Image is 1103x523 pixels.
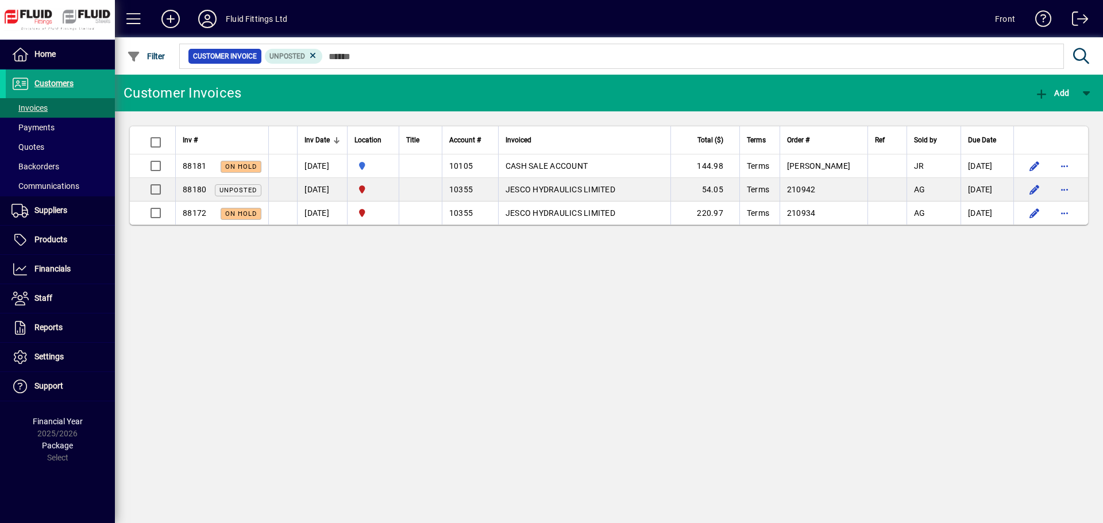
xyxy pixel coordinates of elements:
[6,157,115,176] a: Backorders
[6,372,115,401] a: Support
[1055,180,1074,199] button: More options
[1032,83,1072,103] button: Add
[183,208,206,218] span: 88172
[34,293,52,303] span: Staff
[193,51,257,62] span: Customer Invoice
[1027,2,1052,40] a: Knowledge Base
[127,52,165,61] span: Filter
[6,176,115,196] a: Communications
[787,134,809,146] span: Order #
[354,183,392,196] span: CHRISTCHURCH
[34,323,63,332] span: Reports
[506,134,531,146] span: Invoiced
[304,134,340,146] div: Inv Date
[995,10,1015,28] div: Front
[1035,88,1069,98] span: Add
[6,196,115,225] a: Suppliers
[449,134,481,146] span: Account #
[1025,180,1044,199] button: Edit
[406,134,435,146] div: Title
[183,134,261,146] div: Inv #
[354,160,392,172] span: AUCKLAND
[506,185,615,194] span: JESCO HYDRAULICS LIMITED
[34,381,63,390] span: Support
[11,123,55,132] span: Payments
[747,161,769,171] span: Terms
[961,154,1013,178] td: [DATE]
[914,208,925,218] span: AG
[226,10,287,28] div: Fluid Fittings Ltd
[6,284,115,313] a: Staff
[787,134,861,146] div: Order #
[34,206,67,215] span: Suppliers
[6,226,115,254] a: Products
[449,208,473,218] span: 10355
[1055,157,1074,175] button: More options
[875,134,885,146] span: Ref
[6,118,115,137] a: Payments
[6,313,115,342] a: Reports
[914,161,924,171] span: JR
[6,40,115,69] a: Home
[1055,204,1074,222] button: More options
[189,9,226,29] button: Profile
[354,134,392,146] div: Location
[968,134,1006,146] div: Due Date
[961,202,1013,224] td: [DATE]
[6,255,115,284] a: Financials
[747,208,769,218] span: Terms
[34,264,71,273] span: Financials
[183,134,198,146] span: Inv #
[6,343,115,371] a: Settings
[42,441,73,450] span: Package
[34,352,64,361] span: Settings
[914,134,954,146] div: Sold by
[678,134,734,146] div: Total ($)
[670,178,739,202] td: 54.05
[124,46,168,67] button: Filter
[183,161,206,171] span: 88181
[670,154,739,178] td: 144.98
[406,134,419,146] span: Title
[747,134,766,146] span: Terms
[968,134,996,146] span: Due Date
[914,185,925,194] span: AG
[297,202,347,224] td: [DATE]
[449,161,473,171] span: 10105
[697,134,723,146] span: Total ($)
[506,161,588,171] span: CASH SALE ACCOUNT
[914,134,937,146] span: Sold by
[219,187,257,194] span: Unposted
[33,417,83,426] span: Financial Year
[11,103,48,113] span: Invoices
[297,178,347,202] td: [DATE]
[449,134,491,146] div: Account #
[304,134,330,146] span: Inv Date
[225,163,257,171] span: On hold
[670,202,739,224] td: 220.97
[6,137,115,157] a: Quotes
[152,9,189,29] button: Add
[1063,2,1089,40] a: Logout
[124,84,241,102] div: Customer Invoices
[787,161,850,171] span: [PERSON_NAME]
[265,49,323,64] mat-chip: Customer Invoice Status: Unposted
[875,134,900,146] div: Ref
[787,185,816,194] span: 210942
[297,154,347,178] td: [DATE]
[34,79,74,88] span: Customers
[787,208,816,218] span: 210934
[1025,157,1044,175] button: Edit
[354,134,381,146] span: Location
[34,235,67,244] span: Products
[183,185,206,194] span: 88180
[225,210,257,218] span: On hold
[354,207,392,219] span: CHRISTCHURCH
[34,49,56,59] span: Home
[269,52,305,60] span: Unposted
[506,208,615,218] span: JESCO HYDRAULICS LIMITED
[961,178,1013,202] td: [DATE]
[6,98,115,118] a: Invoices
[747,185,769,194] span: Terms
[11,142,44,152] span: Quotes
